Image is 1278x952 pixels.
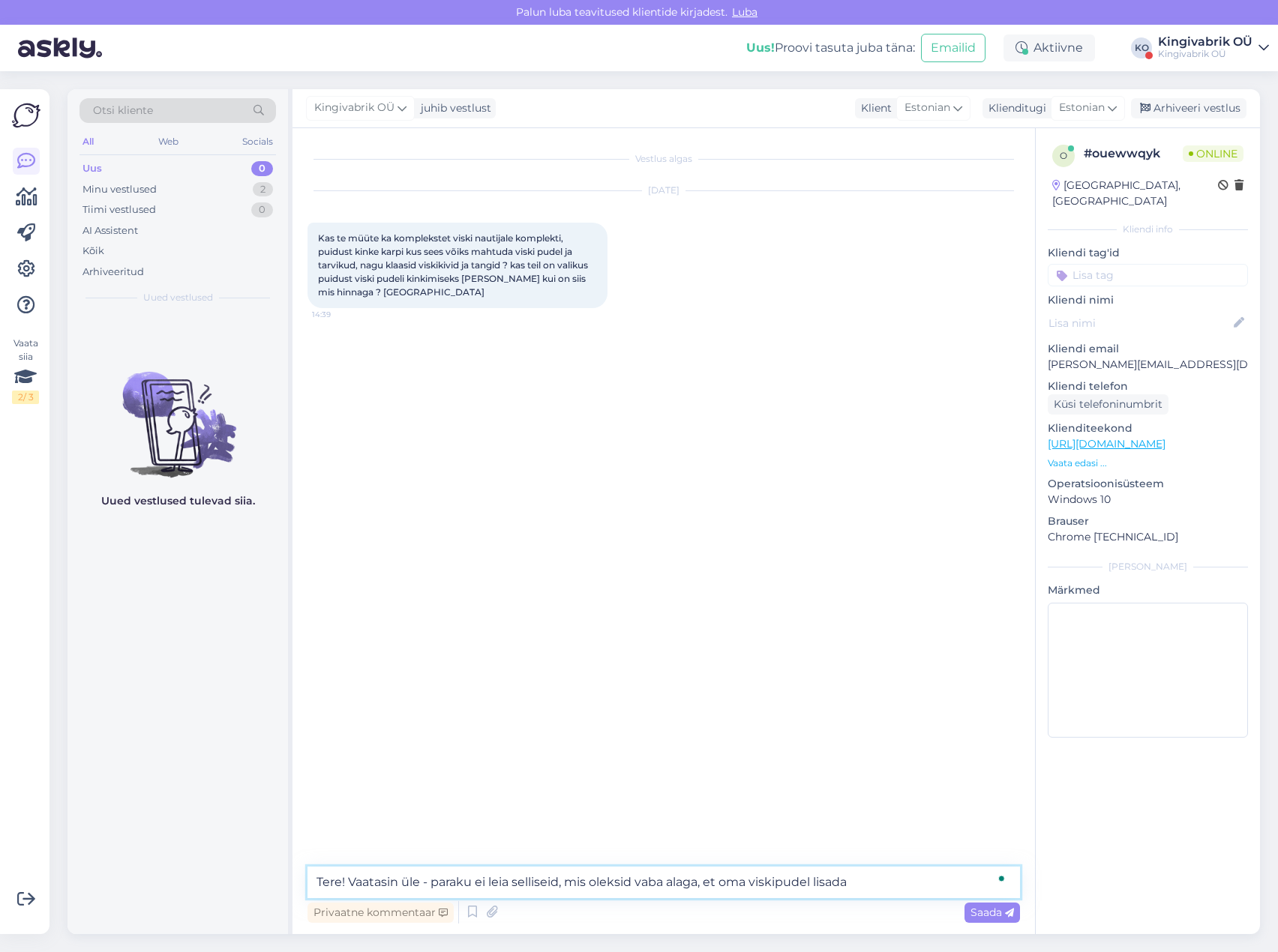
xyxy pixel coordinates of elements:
div: Aktiivne [1003,34,1095,61]
div: Kliendi info [1048,223,1248,236]
p: Chrome [TECHNICAL_ID] [1048,529,1248,545]
span: Saada [970,906,1014,919]
p: Kliendi telefon [1048,379,1248,394]
div: Uus [82,161,102,176]
div: Kingivabrik OÜ [1158,36,1252,48]
p: Uued vestlused tulevad siia. [101,493,255,509]
div: 2 / 3 [12,391,39,404]
div: Vaata siia [12,337,39,404]
b: Uus! [746,40,775,55]
p: Kliendi tag'id [1048,245,1248,261]
p: Brauser [1048,513,1248,529]
p: Kliendi email [1048,341,1248,357]
p: Operatsioonisüsteem [1048,476,1248,492]
a: Kingivabrik OÜKingivabrik OÜ [1158,36,1269,60]
div: 2 [253,182,273,197]
div: Kõik [82,244,104,259]
div: Privaatne kommentaar [307,903,454,923]
span: o [1060,150,1067,161]
button: Emailid [921,34,985,62]
span: Luba [727,5,762,19]
div: Tiimi vestlused [82,202,156,217]
div: [DATE] [307,184,1020,197]
div: # ouewwqyk [1084,145,1183,163]
div: Proovi tasuta juba täna: [746,39,915,57]
input: Lisa nimi [1048,315,1231,331]
div: Klient [855,100,892,116]
textarea: To enrich screen reader interactions, please activate Accessibility in Grammarly extension settings [307,867,1020,898]
div: Arhiveeritud [82,265,144,280]
span: Estonian [904,100,950,116]
span: Kas te müüte ka komplekstet viski nautijale komplekti, puidust kinke karpi kus sees võiks mahtuda... [318,232,590,298]
p: Klienditeekond [1048,421,1248,436]
div: Klienditugi [982,100,1046,116]
div: Minu vestlused [82,182,157,197]
p: Kliendi nimi [1048,292,1248,308]
a: [URL][DOMAIN_NAME] [1048,437,1165,451]
div: 0 [251,161,273,176]
div: juhib vestlust [415,100,491,116]
div: All [79,132,97,151]
div: Kingivabrik OÜ [1158,48,1252,60]
div: AI Assistent [82,223,138,238]
div: Socials [239,132,276,151]
div: Vestlus algas [307,152,1020,166]
p: [PERSON_NAME][EMAIL_ADDRESS][DOMAIN_NAME] [1048,357,1248,373]
span: Otsi kliente [93,103,153,118]
div: Web [155,132,181,151]
span: 14:39 [312,309,368,320]
div: [PERSON_NAME] [1048,560,1248,573]
img: Askly Logo [12,101,40,130]
p: Vaata edasi ... [1048,457,1248,470]
span: Online [1183,145,1243,162]
input: Lisa tag [1048,264,1248,286]
span: Estonian [1059,100,1105,116]
div: Küsi telefoninumbrit [1048,394,1168,415]
p: Märkmed [1048,582,1248,598]
img: No chats [67,345,288,480]
div: [GEOGRAPHIC_DATA], [GEOGRAPHIC_DATA] [1052,178,1218,209]
div: Arhiveeri vestlus [1131,98,1246,118]
p: Windows 10 [1048,492,1248,507]
div: 0 [251,202,273,217]
div: KO [1131,37,1152,58]
span: Uued vestlused [143,291,213,304]
span: Kingivabrik OÜ [314,100,394,116]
